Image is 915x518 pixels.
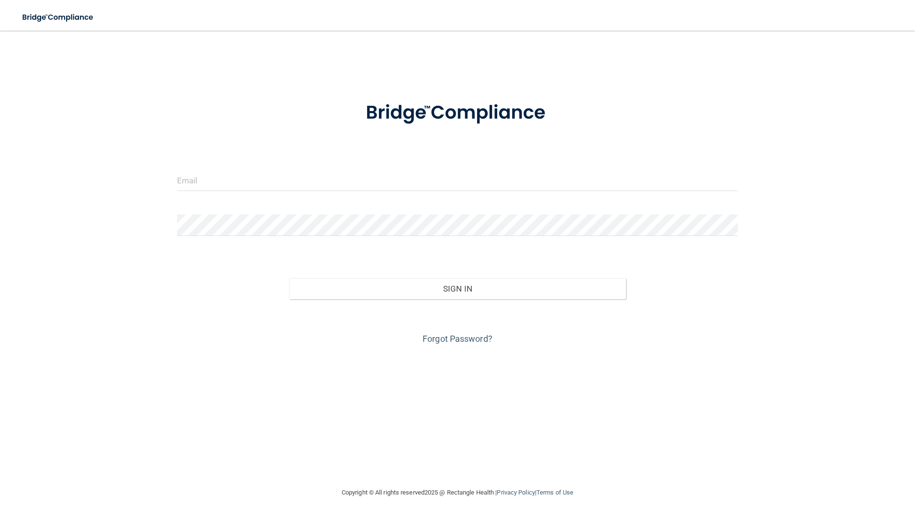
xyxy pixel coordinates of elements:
[283,477,632,508] div: Copyright © All rights reserved 2025 @ Rectangle Health | |
[14,8,102,27] img: bridge_compliance_login_screen.278c3ca4.svg
[536,489,573,496] a: Terms of Use
[289,278,626,299] button: Sign In
[177,169,738,191] input: Email
[423,334,492,344] a: Forgot Password?
[497,489,535,496] a: Privacy Policy
[346,88,569,138] img: bridge_compliance_login_screen.278c3ca4.svg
